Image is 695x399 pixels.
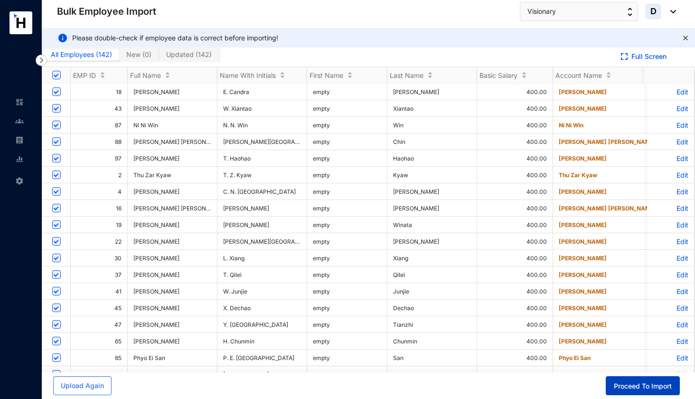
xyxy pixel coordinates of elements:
td: W. Junjie [217,283,307,300]
td: empty [307,300,387,316]
span: Upload Again [61,381,104,390]
td: 400.00 [477,100,553,117]
td: [PERSON_NAME] [387,200,477,217]
button: Upload Again [53,376,112,395]
span: Updated ( 142 ) [166,50,212,58]
span: Ni Ni Win [559,122,583,129]
a: Full Screen [631,52,667,60]
th: Account Name [553,67,667,84]
td: 400.00 [477,300,553,316]
td: 400.00 [477,366,553,383]
p: Edit [653,204,688,212]
span: [PERSON_NAME] [PERSON_NAME] [133,138,211,145]
p: Edit [653,104,688,113]
span: First Name [310,71,343,79]
span: [PERSON_NAME] [559,105,607,112]
td: C. N. [GEOGRAPHIC_DATA] [217,183,307,200]
th: Full Name [128,67,217,84]
td: empty [307,283,387,300]
span: [PERSON_NAME] [133,288,211,295]
span: [PERSON_NAME] [133,88,211,95]
p: Edit [653,221,688,229]
p: Edit [653,154,688,162]
td: 112 [71,366,128,383]
td: Y. [GEOGRAPHIC_DATA] [217,316,307,333]
td: empty [307,233,387,250]
li: Reports [8,150,30,169]
button: close [683,35,688,41]
span: D [650,7,657,16]
span: [PERSON_NAME] [133,221,211,228]
td: 19 [71,217,128,233]
td: Tianzhi [387,316,477,333]
li: Contacts [8,112,30,131]
td: 22 [71,233,128,250]
span: [PERSON_NAME] [559,304,607,312]
td: empty [307,350,387,366]
p: Edit [653,337,688,345]
td: 400.00 [477,183,553,200]
span: [PERSON_NAME] [133,255,211,262]
td: 16 [71,200,128,217]
td: 30 [71,250,128,266]
td: 400.00 [477,333,553,350]
td: Xiang [387,250,477,266]
span: Visionary [527,6,556,17]
td: Xiantao [387,100,477,117]
td: 65 [71,333,128,350]
th: Name With Initials [217,67,307,84]
li: Home [8,93,30,112]
span: [PERSON_NAME] [133,321,211,328]
img: report-unselected.e6a6b4230fc7da01f883.svg [15,155,24,163]
td: [PERSON_NAME][GEOGRAPHIC_DATA] [217,133,307,150]
td: W. Xiantao [217,100,307,117]
td: Chunmin [387,333,477,350]
p: Edit [653,287,688,295]
img: settings-unselected.1febfda315e6e19643a1.svg [15,177,24,185]
p: Edit [653,254,688,262]
td: [PERSON_NAME] [217,200,307,217]
button: Proceed To Import [606,376,680,395]
td: L. Xiang [217,250,307,266]
td: empty [307,200,387,217]
td: 41 [71,283,128,300]
span: Thu Zar Kyaw [133,171,211,179]
span: [PERSON_NAME] [559,271,607,278]
span: New ( 0 ) [126,50,151,58]
td: 87 [71,117,128,133]
td: [PERSON_NAME] [387,84,477,100]
img: up-down-arrow.74152d26bf9780fbf563ca9c90304185.svg [628,8,632,16]
td: 400.00 [477,266,553,283]
td: 400.00 [477,117,553,133]
span: [PERSON_NAME] [133,338,211,345]
p: Edit [653,188,688,196]
span: [PERSON_NAME] [559,238,607,245]
td: empty [307,133,387,150]
td: 4 [71,183,128,200]
span: [PERSON_NAME] [559,155,607,162]
td: Chin [387,133,477,150]
span: [PERSON_NAME] [133,188,211,195]
td: empty [307,117,387,133]
img: people-unselected.118708e94b43a90eceab.svg [15,117,24,125]
p: Edit [653,171,688,179]
td: N. N. Win [217,117,307,133]
td: 400.00 [477,250,553,266]
img: alert-informational.856c831170432ec0227b3ddd54954d9a.svg [57,32,68,44]
td: Haohao [387,150,477,167]
td: E. Candra [217,84,307,100]
td: T. Z. Kyaw [217,167,307,183]
td: Kyaw [387,167,477,183]
td: T. Qilei [217,266,307,283]
p: Edit [653,237,688,246]
td: empty [307,84,387,100]
td: empty [307,333,387,350]
p: Edit [653,370,688,379]
span: [PERSON_NAME] [559,255,607,262]
img: nav-icon-right.af6afadce00d159da59955279c43614e.svg [36,55,47,66]
td: empty [307,217,387,233]
span: Name With Initials [220,71,276,79]
td: 400.00 [477,233,553,250]
button: Full Screen [613,47,674,66]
